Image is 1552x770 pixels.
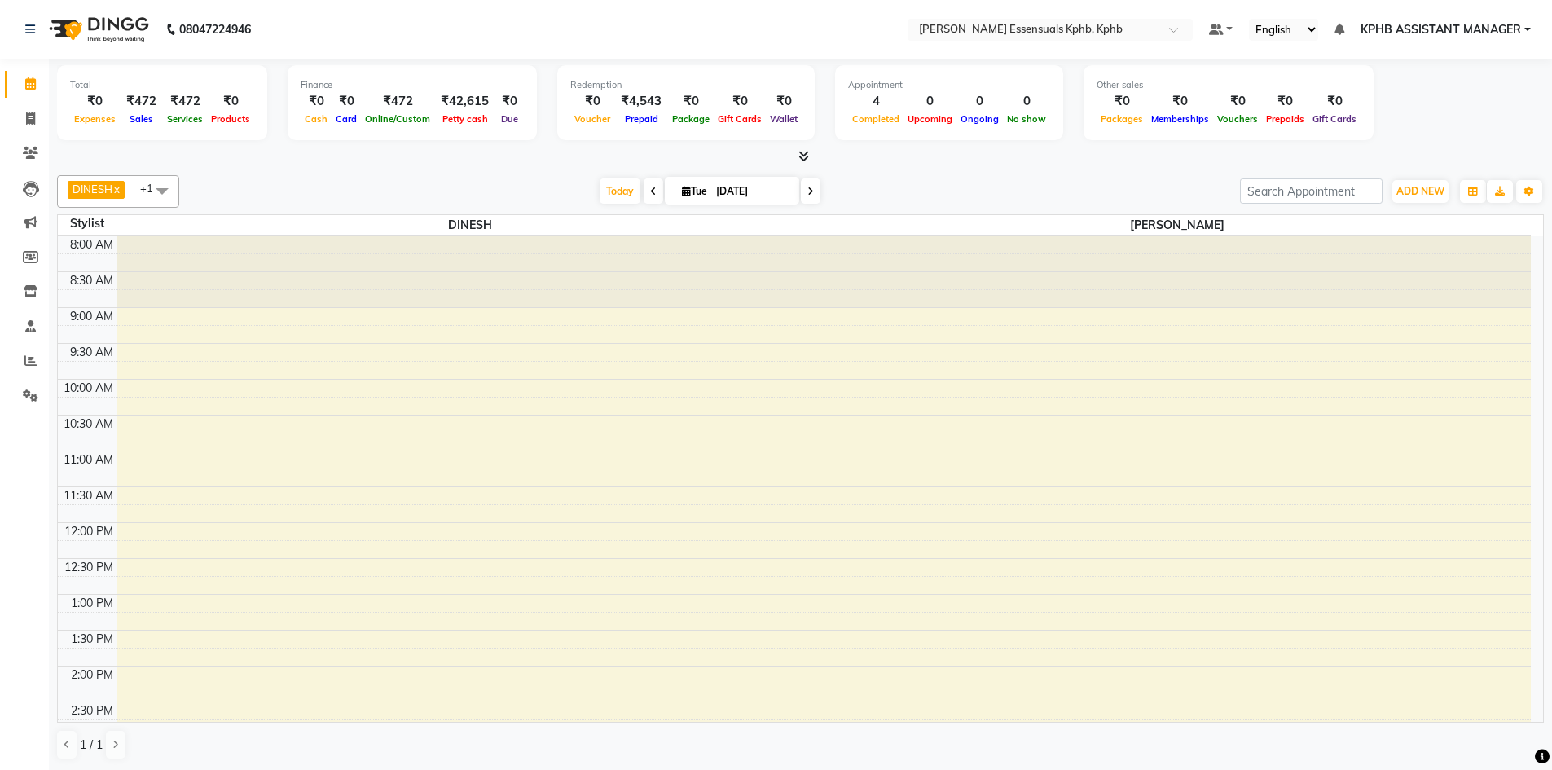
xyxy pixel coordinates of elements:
[714,113,766,125] span: Gift Cards
[301,113,332,125] span: Cash
[68,595,117,612] div: 1:00 PM
[1147,113,1213,125] span: Memberships
[714,92,766,111] div: ₹0
[1262,92,1308,111] div: ₹0
[61,523,117,540] div: 12:00 PM
[361,92,434,111] div: ₹472
[60,416,117,433] div: 10:30 AM
[68,667,117,684] div: 2:00 PM
[1396,185,1444,197] span: ADD NEW
[848,92,904,111] div: 4
[1213,92,1262,111] div: ₹0
[1308,92,1361,111] div: ₹0
[1097,78,1361,92] div: Other sales
[495,92,524,111] div: ₹0
[956,113,1003,125] span: Ongoing
[140,182,165,195] span: +1
[570,92,614,111] div: ₹0
[621,113,662,125] span: Prepaid
[668,113,714,125] span: Package
[438,113,492,125] span: Petty cash
[570,78,802,92] div: Redemption
[332,92,361,111] div: ₹0
[207,113,254,125] span: Products
[904,92,956,111] div: 0
[1097,92,1147,111] div: ₹0
[766,113,802,125] span: Wallet
[766,92,802,111] div: ₹0
[67,308,117,325] div: 9:00 AM
[332,113,361,125] span: Card
[711,179,793,204] input: 2025-09-02
[60,487,117,504] div: 11:30 AM
[904,113,956,125] span: Upcoming
[125,113,157,125] span: Sales
[68,702,117,719] div: 2:30 PM
[848,78,1050,92] div: Appointment
[1003,92,1050,111] div: 0
[73,183,112,196] span: DINESH
[67,236,117,253] div: 8:00 AM
[1392,180,1449,203] button: ADD NEW
[301,92,332,111] div: ₹0
[80,737,103,754] span: 1 / 1
[117,215,824,235] span: DINESH
[60,451,117,469] div: 11:00 AM
[497,113,522,125] span: Due
[434,92,495,111] div: ₹42,615
[120,92,163,111] div: ₹472
[207,92,254,111] div: ₹0
[163,92,207,111] div: ₹472
[1097,113,1147,125] span: Packages
[58,215,117,232] div: Stylist
[570,113,614,125] span: Voucher
[61,559,117,576] div: 12:30 PM
[848,113,904,125] span: Completed
[824,215,1532,235] span: [PERSON_NAME]
[70,92,120,111] div: ₹0
[956,92,1003,111] div: 0
[1147,92,1213,111] div: ₹0
[67,344,117,361] div: 9:30 AM
[1308,113,1361,125] span: Gift Cards
[112,183,120,196] a: x
[668,92,714,111] div: ₹0
[68,631,117,648] div: 1:30 PM
[67,272,117,289] div: 8:30 AM
[163,113,207,125] span: Services
[361,113,434,125] span: Online/Custom
[301,78,524,92] div: Finance
[678,185,711,197] span: Tue
[60,380,117,397] div: 10:00 AM
[1262,113,1308,125] span: Prepaids
[1213,113,1262,125] span: Vouchers
[614,92,668,111] div: ₹4,543
[70,78,254,92] div: Total
[179,7,251,52] b: 08047224946
[1240,178,1383,204] input: Search Appointment
[1361,21,1521,38] span: KPHB ASSISTANT MANAGER
[1484,705,1536,754] iframe: chat widget
[600,178,640,204] span: Today
[42,7,153,52] img: logo
[70,113,120,125] span: Expenses
[1003,113,1050,125] span: No show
